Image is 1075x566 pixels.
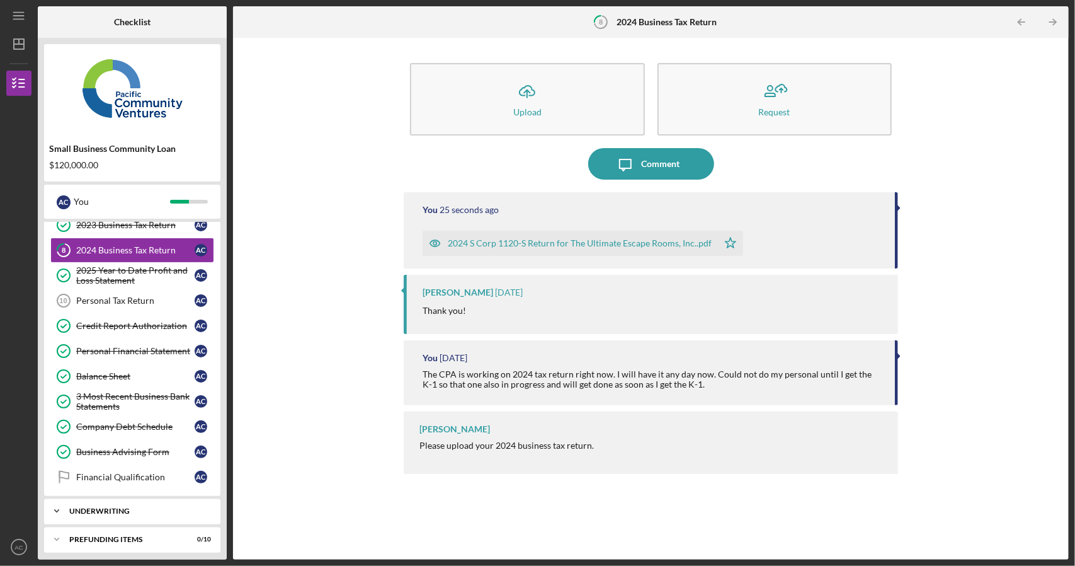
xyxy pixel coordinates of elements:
[76,346,195,356] div: Personal Financial Statement
[50,465,214,490] a: Financial QualificationAC
[410,63,644,136] button: Upload
[195,269,207,282] div: A C
[76,265,195,286] div: 2025 Year to Date Profit and Loss Statement
[617,17,717,27] b: 2024 Business Tax Return
[69,507,205,515] div: Underwriting
[76,245,195,255] div: 2024 Business Tax Return
[195,395,207,408] div: A C
[76,220,195,230] div: 2023 Business Tax Return
[641,148,680,180] div: Comment
[195,320,207,332] div: A C
[195,244,207,257] div: A C
[76,422,195,432] div: Company Debt Schedule
[76,371,195,381] div: Balance Sheet
[195,420,207,433] div: A C
[440,205,499,215] time: 2025-10-01 23:46
[59,297,67,304] tspan: 10
[759,107,790,117] div: Request
[50,238,214,263] a: 82024 Business Tax ReturnAC
[419,424,490,434] div: [PERSON_NAME]
[50,364,214,389] a: Balance SheetAC
[76,391,195,412] div: 3 Most Recent Business Bank Statements
[195,370,207,383] div: A C
[69,536,179,543] div: Prefunding Items
[49,144,215,154] div: Small Business Community Loan
[50,389,214,414] a: 3 Most Recent Business Bank StatementsAC
[50,338,214,364] a: Personal Financial StatementAC
[62,246,65,255] tspan: 8
[50,313,214,338] a: Credit Report AuthorizationAC
[76,296,195,306] div: Personal Tax Return
[188,536,211,543] div: 0 / 10
[423,353,438,363] div: You
[74,191,170,212] div: You
[440,353,467,363] time: 2025-09-23 20:13
[599,18,603,26] tspan: 8
[195,446,207,458] div: A C
[50,212,214,238] a: 2023 Business Tax ReturnAC
[50,288,214,313] a: 10Personal Tax ReturnAC
[50,439,214,465] a: Business Advising FormAC
[195,471,207,483] div: A C
[57,195,71,209] div: A C
[423,231,743,256] button: 2024 S Corp 1120-S Return for The Ultimate Escape Rooms, Inc..pdf
[76,447,195,457] div: Business Advising Form
[50,263,214,288] a: 2025 Year to Date Profit and Loss StatementAC
[657,63,892,136] button: Request
[419,441,594,451] div: Please upload your 2024 business tax return.
[49,160,215,170] div: $120,000.00
[448,238,712,248] div: 2024 S Corp 1120-S Return for The Ultimate Escape Rooms, Inc..pdf
[423,369,882,390] div: The CPA is working on 2024 tax return right now. I will have it any day now. Could not do my pers...
[50,414,214,439] a: Company Debt ScheduleAC
[195,219,207,231] div: A C
[6,534,31,560] button: AC
[423,287,493,297] div: [PERSON_NAME]
[76,472,195,482] div: Financial Qualification
[423,205,438,215] div: You
[423,304,466,318] p: Thank you!
[44,50,220,126] img: Product logo
[588,148,714,180] button: Comment
[14,544,23,551] text: AC
[495,287,523,297] time: 2025-09-23 20:23
[195,294,207,307] div: A C
[195,345,207,357] div: A C
[114,17,151,27] b: Checklist
[513,107,542,117] div: Upload
[76,321,195,331] div: Credit Report Authorization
